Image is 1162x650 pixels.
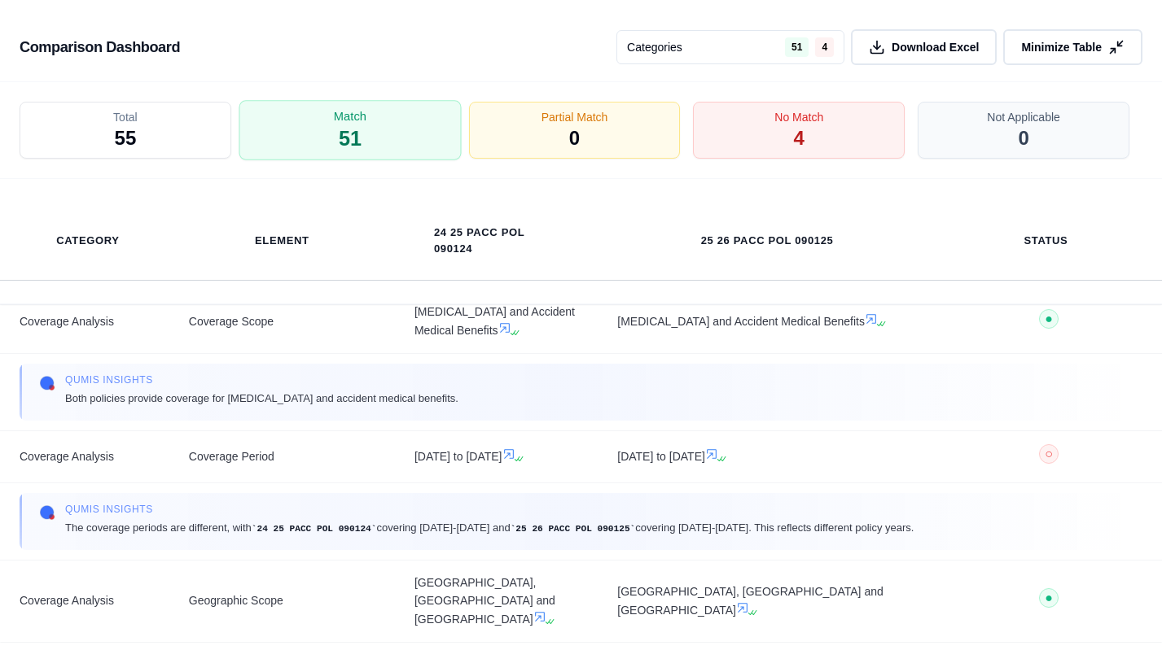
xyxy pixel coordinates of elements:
[1039,588,1059,613] button: ●
[65,373,458,386] span: Qumis INSIGHTS
[569,125,580,151] span: 0
[189,591,375,610] span: Geographic Scope
[1039,444,1059,469] button: ○
[65,519,914,536] span: The coverage periods are different, with covering [DATE]-[DATE] and covering [DATE]-[DATE]. This ...
[542,109,608,125] span: Partial Match
[794,125,805,151] span: 4
[1046,591,1054,604] span: ●
[414,215,578,267] th: 24 25 PACC POL 090124
[252,524,377,534] code: 24 25 PACC POL 090124
[1039,309,1059,334] button: ●
[1046,312,1054,325] span: ●
[339,125,362,153] span: 51
[189,312,375,331] span: Coverage Scope
[414,303,578,340] span: [MEDICAL_DATA] and Accident Medical Benefits
[65,390,458,407] span: Both policies provide coverage for [MEDICAL_DATA] and accident medical benefits.
[617,447,917,466] span: [DATE] to [DATE]
[1004,223,1087,259] th: Status
[414,447,578,466] span: [DATE] to [DATE]
[682,223,853,259] th: 25 26 PACC POL 090125
[65,503,914,516] span: Qumis INSIGHTS
[235,223,329,259] th: Element
[1046,447,1054,460] span: ○
[414,574,578,629] span: [GEOGRAPHIC_DATA], [GEOGRAPHIC_DATA] and [GEOGRAPHIC_DATA]
[189,447,375,466] span: Coverage Period
[334,108,366,125] span: Match
[987,109,1060,125] span: Not Applicable
[617,312,917,331] span: [MEDICAL_DATA] and Accident Medical Benefits
[1018,125,1028,151] span: 0
[511,524,636,534] code: 25 26 PACC POL 090125
[774,109,823,125] span: No Match
[617,582,917,620] span: [GEOGRAPHIC_DATA], [GEOGRAPHIC_DATA] and [GEOGRAPHIC_DATA]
